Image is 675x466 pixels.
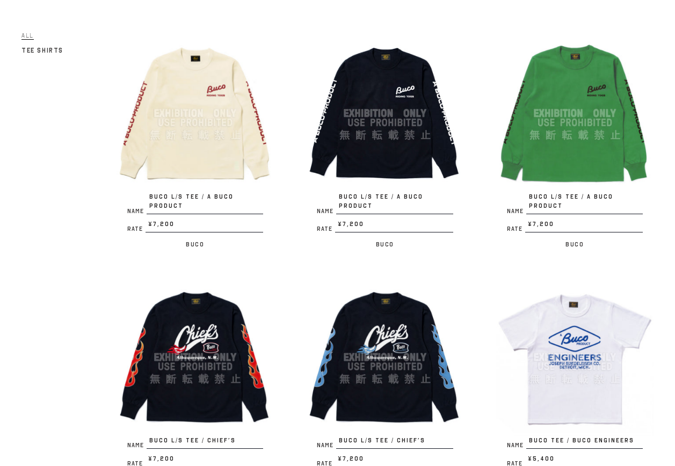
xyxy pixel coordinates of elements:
[127,208,147,214] span: Name
[336,436,453,449] span: BUCO L/S TEE / CHIEF’S
[306,34,463,192] img: BUCO L/S TEE / A BUCO PRODUCT
[317,226,335,232] span: Rate
[306,34,463,250] a: BUCO L/S TEE / A BUCO PRODUCT NameBUCO L/S TEE / A BUCO PRODUCT Rate¥7,200 Buco
[21,44,63,57] a: Tee Shirts
[496,34,654,192] img: BUCO L/S TEE / A BUCO PRODUCT
[335,220,453,232] span: ¥7,200
[117,238,274,251] p: Buco
[496,279,654,436] img: BUCO TEE / BUCO ENGINEERS
[507,208,526,214] span: Name
[525,220,643,232] span: ¥7,200
[117,34,274,250] a: BUCO L/S TEE / A BUCO PRODUCT NameBUCO L/S TEE / A BUCO PRODUCT Rate¥7,200 Buco
[21,47,63,54] span: Tee Shirts
[306,238,463,251] p: Buco
[507,226,525,232] span: Rate
[147,192,263,214] span: BUCO L/S TEE / A BUCO PRODUCT
[317,442,336,448] span: Name
[496,34,654,250] a: BUCO L/S TEE / A BUCO PRODUCT NameBUCO L/S TEE / A BUCO PRODUCT Rate¥7,200 Buco
[147,436,263,449] span: BUCO L/S TEE / CHIEF’S
[526,436,643,449] span: BUCO TEE / BUCO ENGINEERS
[127,442,147,448] span: Name
[507,442,526,448] span: Name
[117,34,274,192] img: BUCO L/S TEE / A BUCO PRODUCT
[306,279,463,436] img: BUCO L/S TEE / CHIEF’S
[146,220,263,232] span: ¥7,200
[336,192,453,214] span: BUCO L/S TEE / A BUCO PRODUCT
[496,238,654,251] p: Buco
[117,279,274,436] img: BUCO L/S TEE / CHIEF’S
[127,226,146,232] span: Rate
[526,192,643,214] span: BUCO L/S TEE / A BUCO PRODUCT
[21,32,34,40] span: All
[317,208,336,214] span: Name
[21,29,34,42] a: All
